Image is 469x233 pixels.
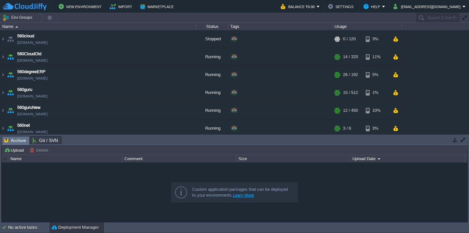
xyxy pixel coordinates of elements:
div: 15 / 512 [343,84,358,101]
img: AMDAwAAAACH5BAEAAAAALAAAAAABAAEAAAICRAEAOw== [0,120,6,137]
div: Custom application packages that can be deployed to your environments. [192,187,292,198]
div: 1% [366,84,387,101]
a: [DOMAIN_NAME] [17,129,48,135]
div: Running [196,84,228,101]
div: Size [237,155,350,162]
img: AMDAwAAAACH5BAEAAAAALAAAAAABAAEAAAICRAEAOw== [0,66,6,84]
img: AMDAwAAAACH5BAEAAAAALAAAAAABAAEAAAICRAEAOw== [6,102,15,119]
div: Running [196,66,228,84]
button: New Environment [59,3,104,10]
button: Balance ₹0.00 [281,3,317,10]
div: Running [196,102,228,119]
a: [DOMAIN_NAME] [17,93,48,99]
div: No active tasks [8,222,49,233]
a: [DOMAIN_NAME] [17,75,48,82]
img: AMDAwAAAACH5BAEAAAAALAAAAAABAAEAAAICRAEAOw== [0,30,6,48]
button: Upload [4,147,26,153]
div: Usage [333,23,402,30]
a: 560guru [17,86,32,93]
div: 3% [366,120,387,137]
button: Help [363,3,382,10]
div: 5% [366,66,387,84]
img: AMDAwAAAACH5BAEAAAAALAAAAAABAAEAAAICRAEAOw== [6,84,15,101]
span: Archive [4,136,26,145]
div: 11% [366,48,387,66]
button: Delete [30,147,50,153]
img: AMDAwAAAACH5BAEAAAAALAAAAAABAAEAAAICRAEAOw== [0,48,6,66]
img: AMDAwAAAACH5BAEAAAAALAAAAAABAAEAAAICRAEAOw== [0,102,6,119]
div: Tags [229,23,332,30]
div: Status [196,23,228,30]
div: Running [196,48,228,66]
div: Running [196,120,228,137]
div: Stopped [196,30,228,48]
a: 560degreeERP [17,69,46,75]
img: AMDAwAAAACH5BAEAAAAALAAAAAABAAEAAAICRAEAOw== [6,66,15,84]
span: Git / SVN [33,136,58,144]
div: 10% [366,102,387,119]
div: Name [1,23,195,30]
div: 0 / 120 [343,30,356,48]
div: 12 / 450 [343,102,358,119]
img: AMDAwAAAACH5BAEAAAAALAAAAAABAAEAAAICRAEAOw== [6,30,15,48]
a: [DOMAIN_NAME] [17,39,48,46]
button: Env Groups [2,13,35,22]
a: [DOMAIN_NAME] [17,111,48,117]
a: 560net [17,122,30,129]
img: CloudJiffy [2,3,47,11]
div: 3% [366,30,387,48]
a: 560CloudOld [17,51,41,57]
img: AMDAwAAAACH5BAEAAAAALAAAAAABAAEAAAICRAEAOw== [0,84,6,101]
img: AMDAwAAAACH5BAEAAAAALAAAAAABAAEAAAICRAEAOw== [6,48,15,66]
div: Name [9,155,122,162]
button: Settings [328,3,355,10]
button: Import [110,3,134,10]
div: 3 / 6 [343,120,351,137]
img: AMDAwAAAACH5BAEAAAAALAAAAAABAAEAAAICRAEAOw== [15,26,18,28]
a: Learn More [233,193,254,198]
a: 560cloud [17,33,34,39]
a: [DOMAIN_NAME] [17,57,48,64]
button: [EMAIL_ADDRESS][DOMAIN_NAME] [393,3,462,10]
button: Marketplace [140,3,176,10]
img: AMDAwAAAACH5BAEAAAAALAAAAAABAAEAAAICRAEAOw== [6,120,15,137]
div: 26 / 192 [343,66,358,84]
a: 560guruNew [17,104,40,111]
div: Upload Date [351,155,464,162]
button: Deployment Manager [52,224,99,231]
div: Comment [123,155,236,162]
div: 14 / 320 [343,48,358,66]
